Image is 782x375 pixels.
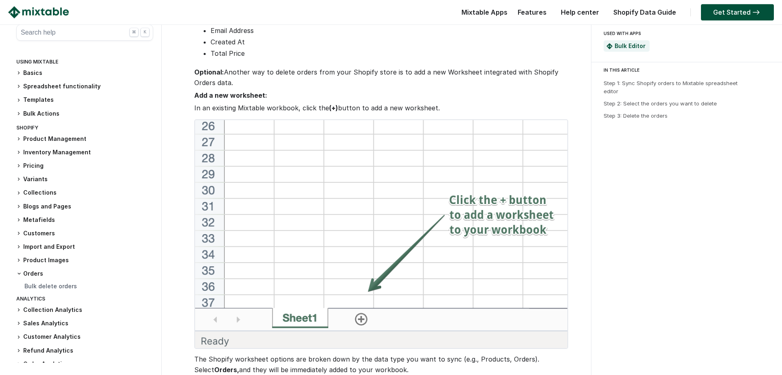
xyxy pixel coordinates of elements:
[457,6,507,22] div: Mixtable Apps
[16,346,153,355] h3: Refund Analytics
[16,333,153,341] h3: Customer Analytics
[194,103,567,113] p: In an existing Mixtable workbook, click the button to add a new worksheet.
[604,80,738,94] a: Step 1: Sync Shopify orders to Mixtable spreadsheet editor
[16,256,153,265] h3: Product Images
[615,42,646,49] a: Bulk Editor
[130,28,138,37] div: ⌘
[557,8,603,16] a: Help center
[214,366,239,374] strong: Orders,
[16,294,153,306] div: Analytics
[16,135,153,143] h3: Product Management
[24,283,77,289] a: Bulk delete orders
[8,6,69,18] img: Mixtable logo
[211,25,567,36] li: Email Address
[194,119,568,349] img: Add a new worksheet for Shopify data
[16,306,153,314] h3: Collection Analytics
[16,148,153,157] h3: Inventory Management
[16,162,153,170] h3: Pricing
[16,110,153,118] h3: Bulk Actions
[194,354,567,375] p: The Shopify worksheet options are broken down by the data type you want to sync (e.g., Products, ...
[16,24,153,41] button: Search help ⌘ K
[141,28,149,37] div: K
[16,202,153,211] h3: Blogs and Pages
[604,100,717,107] a: Step 2: Select the orders you want to delete
[16,319,153,328] h3: Sales Analytics
[604,66,775,74] div: IN THIS ARTICLE
[329,104,338,112] strong: (+)
[16,69,153,77] h3: Basics
[609,8,680,16] a: Shopify Data Guide
[194,67,567,88] p: Another way to delete orders from your Shopify store is to add a new Worksheet integrated with Sh...
[16,216,153,224] h3: Metafields
[211,48,567,59] li: Total Price
[16,96,153,104] h3: Templates
[514,8,551,16] a: Features
[604,29,767,38] div: USED WITH APPS
[16,82,153,91] h3: Spreadsheet functionality
[606,43,613,49] img: Mixtable Spreadsheet Bulk Editor App
[16,229,153,238] h3: Customers
[701,4,774,20] a: Get Started
[194,68,224,76] strong: Optional:
[16,243,153,251] h3: Import and Export
[16,57,153,69] div: Using Mixtable
[16,270,153,278] h3: Orders
[16,123,153,135] div: Shopify
[211,37,567,47] li: Created At
[16,189,153,197] h3: Collections
[194,91,267,99] strong: Add а new worksheet:
[751,10,762,15] img: arrow-right.svg
[16,360,153,368] h3: Order Analytics
[16,175,153,184] h3: Variants
[604,112,668,119] a: Step 3: Delete the orders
